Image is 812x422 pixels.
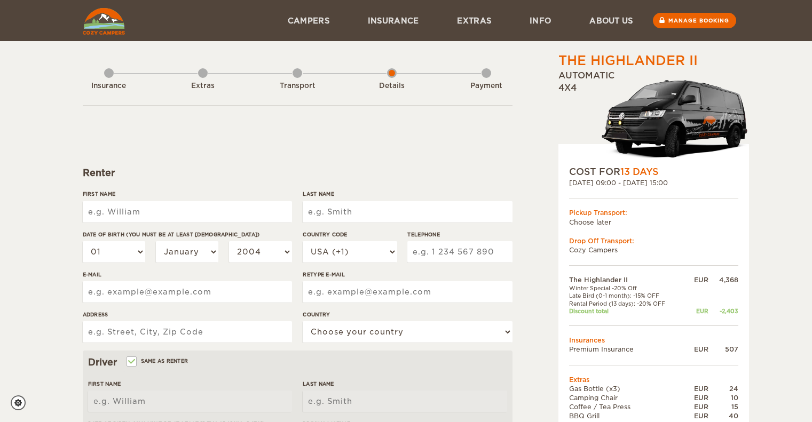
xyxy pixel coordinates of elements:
div: Transport [268,81,327,91]
span: 13 Days [620,166,658,177]
td: Camping Chair [569,393,685,402]
label: Telephone [407,230,512,238]
label: E-mail [83,270,292,278]
div: 15 [708,402,738,411]
div: Driver [88,356,507,369]
div: 507 [708,345,738,354]
div: Renter [83,166,513,179]
td: Choose later [569,218,738,227]
div: Details [362,81,421,91]
input: e.g. 1 234 567 890 [407,241,512,262]
div: -2,403 [708,307,738,315]
div: The Highlander II [558,52,698,70]
div: 40 [708,411,738,420]
td: The Highlander II [569,275,685,284]
div: EUR [684,275,708,284]
div: EUR [684,411,708,420]
input: e.g. William [88,391,292,412]
td: Premium Insurance [569,345,685,354]
td: Discount total [569,307,685,315]
div: Payment [457,81,516,91]
label: Same as renter [128,356,188,366]
td: Late Bird (0-1 month): -15% OFF [569,292,685,299]
input: e.g. example@example.com [83,281,292,302]
img: stor-langur-223.png [601,73,749,165]
div: EUR [684,307,708,315]
div: Drop Off Transport: [569,236,738,245]
div: EUR [684,345,708,354]
div: 10 [708,393,738,402]
img: Cozy Campers [83,8,125,35]
div: Insurance [80,81,138,91]
td: Insurances [569,336,738,345]
td: Cozy Campers [569,245,738,254]
label: First Name [83,190,292,198]
label: Last Name [303,190,512,198]
td: Coffee / Tea Press [569,402,685,411]
div: COST FOR [569,165,738,178]
div: 24 [708,384,738,393]
label: Last Name [303,380,507,388]
div: 4,368 [708,275,738,284]
label: Country [303,310,512,319]
a: Cookie settings [11,395,33,410]
input: e.g. Street, City, Zip Code [83,321,292,343]
input: e.g. Smith [303,201,512,222]
label: Country Code [303,230,397,238]
div: Automatic 4x4 [558,70,749,165]
a: Manage booking [653,13,736,28]
input: e.g. example@example.com [303,281,512,302]
input: e.g. William [83,201,292,222]
div: [DATE] 09:00 - [DATE] 15:00 [569,178,738,187]
div: Pickup Transport: [569,208,738,217]
label: Retype E-mail [303,270,512,278]
div: Extras [174,81,232,91]
label: Date of birth (You must be at least [DEMOGRAPHIC_DATA]) [83,230,292,238]
td: Winter Special -20% Off [569,284,685,292]
td: Gas Bottle (x3) [569,384,685,393]
div: EUR [684,402,708,411]
td: Rental Period (13 days): -20% OFF [569,300,685,307]
input: e.g. Smith [303,391,507,412]
label: First Name [88,380,292,388]
label: Address [83,310,292,319]
td: Extras [569,375,738,384]
div: EUR [684,384,708,393]
input: Same as renter [128,359,135,366]
td: BBQ Grill [569,411,685,420]
div: EUR [684,393,708,402]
